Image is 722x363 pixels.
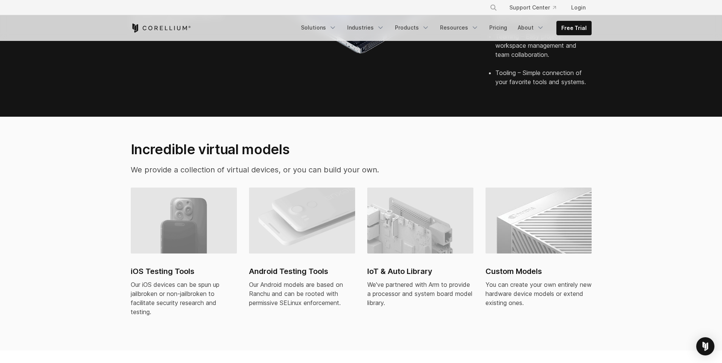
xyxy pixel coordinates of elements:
a: About [513,21,549,34]
button: Search [487,1,500,14]
div: We've partnered with Arm to provide a processor and system board model library. [367,280,473,307]
a: Corellium Home [131,23,191,33]
a: Resources [435,21,483,34]
div: Our Android models are based on Ranchu and can be rooted with permissive SELinux enforcement. [249,280,355,307]
div: You can create your own entirely new hardware device models or extend existing ones. [486,280,592,307]
a: Pricing [485,21,512,34]
img: Custom Models [486,188,592,253]
img: IoT & Auto Library [367,188,473,253]
li: Tooling – Simple connection of your favorite tools and systems. [495,68,592,86]
div: Open Intercom Messenger [696,337,714,355]
a: Login [565,1,592,14]
p: We provide a collection of virtual devices, or you can build your own. [131,164,433,175]
a: IoT & Auto Library IoT & Auto Library We've partnered with Arm to provide a processor and system ... [367,188,473,316]
img: iPhone virtual machine and devices [131,188,237,253]
li: Teaming – Easy project workspace management and team collaboration. [495,32,592,68]
a: Custom Models Custom Models You can create your own entirely new hardware device models or extend... [486,188,592,316]
a: Android virtual machine and devices Android Testing Tools Our Android models are based on Ranchu ... [249,188,355,316]
a: Support Center [503,1,562,14]
h2: Incredible virtual models [131,141,433,158]
a: Free Trial [557,21,591,35]
a: Solutions [296,21,341,34]
img: Android virtual machine and devices [249,188,355,253]
a: iPhone virtual machine and devices iOS Testing Tools Our iOS devices can be spun up jailbroken or... [131,188,237,325]
h2: Android Testing Tools [249,266,355,277]
a: Products [390,21,434,34]
h2: IoT & Auto Library [367,266,473,277]
h2: iOS Testing Tools [131,266,237,277]
div: Navigation Menu [481,1,592,14]
a: Industries [343,21,389,34]
div: Navigation Menu [296,21,592,35]
h2: Custom Models [486,266,592,277]
div: Our iOS devices can be spun up jailbroken or non-jailbroken to facilitate security research and t... [131,280,237,316]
